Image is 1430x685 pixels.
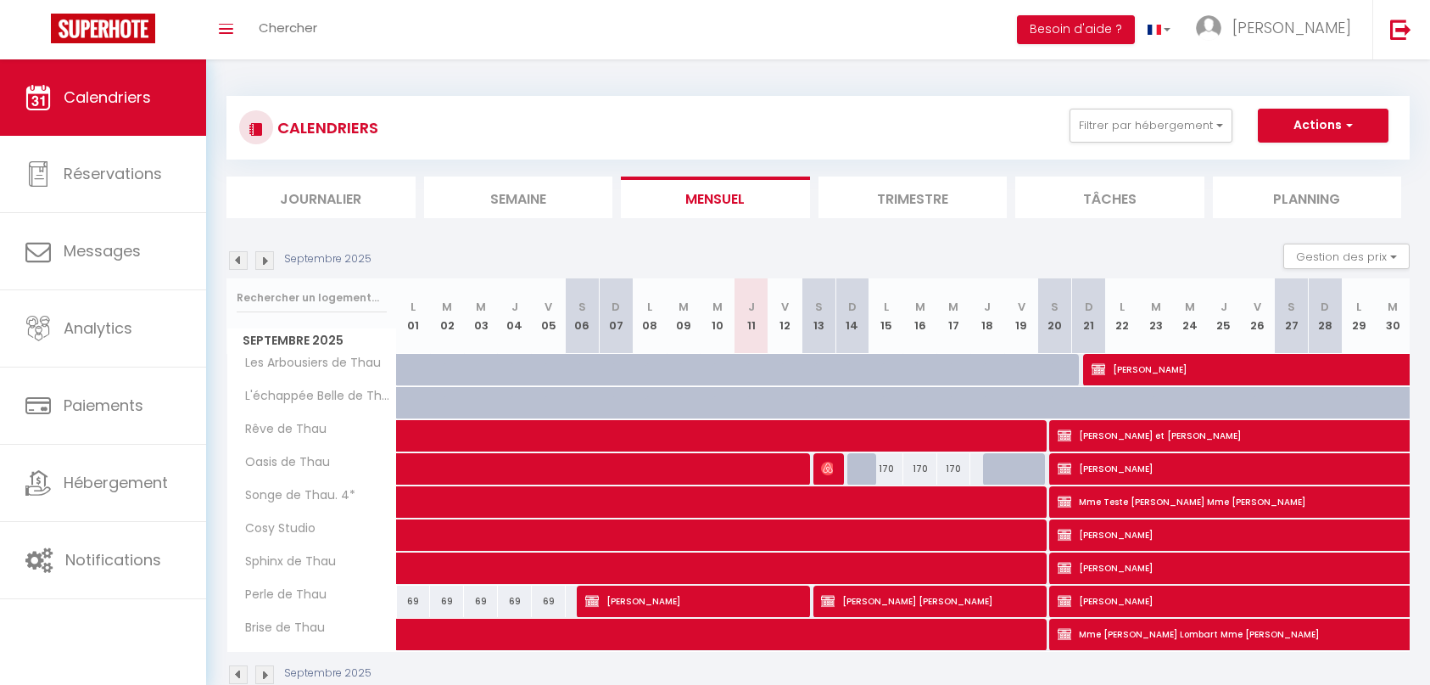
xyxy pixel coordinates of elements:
[621,177,810,218] li: Mensuel
[14,7,64,58] button: Ouvrir le widget de chat LiveChat
[230,453,334,472] span: Oasis de Thau
[64,395,143,416] span: Paiements
[464,278,498,354] th: 03
[1254,299,1261,315] abbr: V
[1207,278,1241,354] th: 25
[1288,299,1295,315] abbr: S
[230,619,329,637] span: Brise de Thau
[64,240,141,261] span: Messages
[411,299,416,315] abbr: L
[984,299,991,315] abbr: J
[230,486,360,505] span: Songe de Thau. 4*
[273,109,378,147] h3: CALENDRIERS
[464,586,498,617] div: 69
[748,299,755,315] abbr: J
[397,586,431,617] div: 69
[701,278,735,354] th: 10
[230,354,385,373] span: Les Arbousiers de Thau
[599,278,633,354] th: 07
[1221,299,1227,315] abbr: J
[1232,17,1351,38] span: [PERSON_NAME]
[937,453,971,485] div: 170
[869,278,903,354] th: 15
[1004,278,1038,354] th: 19
[1275,278,1309,354] th: 27
[64,472,168,493] span: Hébergement
[1106,278,1140,354] th: 22
[230,519,320,538] span: Cosy Studio
[937,278,971,354] th: 17
[397,278,431,354] th: 01
[545,299,552,315] abbr: V
[532,586,566,617] div: 69
[948,299,958,315] abbr: M
[903,278,937,354] th: 16
[1356,299,1361,315] abbr: L
[633,278,667,354] th: 08
[821,585,1036,617] span: [PERSON_NAME] [PERSON_NAME]
[424,177,613,218] li: Semaine
[65,549,161,570] span: Notifications
[498,586,532,617] div: 69
[1376,278,1410,354] th: 30
[1139,278,1173,354] th: 23
[498,278,532,354] th: 04
[815,299,823,315] abbr: S
[915,299,925,315] abbr: M
[735,278,768,354] th: 11
[869,453,903,485] div: 170
[802,278,835,354] th: 13
[230,586,331,604] span: Perle de Thau
[612,299,620,315] abbr: D
[1072,278,1106,354] th: 21
[1388,299,1398,315] abbr: M
[284,665,371,682] p: Septembre 2025
[848,299,857,315] abbr: D
[1015,177,1204,218] li: Tâches
[1308,278,1342,354] th: 28
[64,317,132,339] span: Analytics
[230,553,340,571] span: Sphinx de Thau
[712,299,723,315] abbr: M
[1342,278,1376,354] th: 29
[1196,15,1221,41] img: ...
[51,14,155,43] img: Super Booking
[1258,109,1388,143] button: Actions
[647,299,652,315] abbr: L
[511,299,518,315] abbr: J
[1390,19,1411,40] img: logout
[1070,109,1232,143] button: Filtrer par hébergement
[1017,15,1135,44] button: Besoin d'aide ?
[1018,299,1025,315] abbr: V
[835,278,869,354] th: 14
[227,328,396,353] span: Septembre 2025
[1283,244,1410,269] button: Gestion des prix
[781,299,789,315] abbr: V
[578,299,586,315] abbr: S
[237,283,387,313] input: Rechercher un logement...
[970,278,1004,354] th: 18
[532,278,566,354] th: 05
[430,278,464,354] th: 02
[64,87,151,108] span: Calendriers
[884,299,889,315] abbr: L
[585,585,800,617] span: [PERSON_NAME]
[903,453,937,485] div: 170
[476,299,486,315] abbr: M
[64,163,162,184] span: Réservations
[1051,299,1059,315] abbr: S
[1185,299,1195,315] abbr: M
[1038,278,1072,354] th: 20
[430,586,464,617] div: 69
[1151,299,1161,315] abbr: M
[679,299,689,315] abbr: M
[226,177,416,218] li: Journalier
[259,19,317,36] span: Chercher
[1173,278,1207,354] th: 24
[566,278,600,354] th: 06
[230,387,399,406] span: L'échappée Belle de Thau
[442,299,452,315] abbr: M
[1321,299,1329,315] abbr: D
[284,251,371,267] p: Septembre 2025
[768,278,802,354] th: 12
